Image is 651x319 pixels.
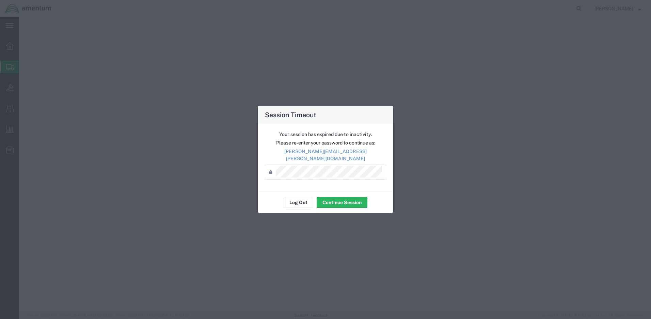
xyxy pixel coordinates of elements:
[265,131,386,138] p: Your session has expired due to inactivity.
[265,148,386,162] p: [PERSON_NAME][EMAIL_ADDRESS][PERSON_NAME][DOMAIN_NAME]
[317,197,367,208] button: Continue Session
[265,139,386,147] p: Please re-enter your password to continue as:
[284,197,313,208] button: Log Out
[265,110,316,120] h4: Session Timeout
